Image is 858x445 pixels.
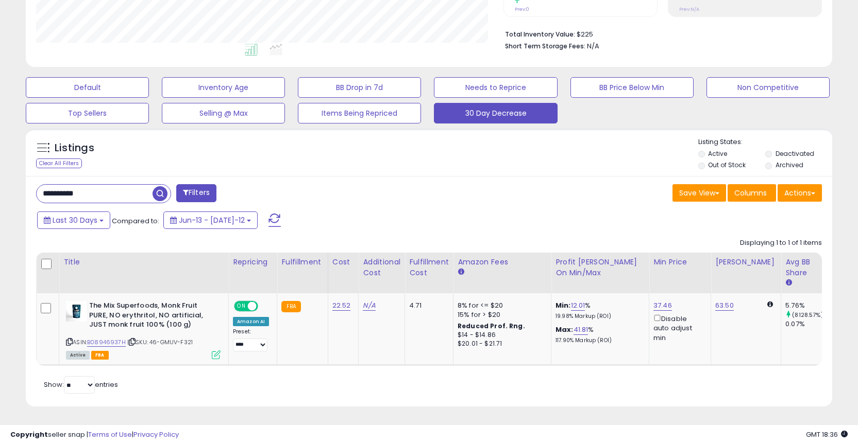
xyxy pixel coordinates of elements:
div: % [556,301,641,320]
a: Privacy Policy [133,430,179,439]
button: Default [26,77,149,98]
span: 2025-08-12 18:36 GMT [806,430,848,439]
button: Selling @ Max [162,103,285,123]
p: 19.98% Markup (ROI) [556,313,641,320]
b: The Mix Superfoods, Monk Fruit PURE, NO erythritol, NO artificial, JUST monk fruit 100% (100 g) [89,301,214,332]
div: Avg BB Share [785,257,823,278]
label: Archived [776,161,803,169]
div: [PERSON_NAME] [715,257,777,268]
label: Deactivated [776,149,814,158]
span: | SKU: 46-GMUV-F321 [127,338,193,346]
div: Fulfillment Cost [409,257,449,278]
div: 15% for > $20 [458,310,543,319]
div: Additional Cost [363,257,400,278]
a: Terms of Use [88,430,132,439]
div: seller snap | | [10,430,179,440]
button: 30 Day Decrease [434,103,557,123]
div: Clear All Filters [36,158,82,168]
span: ON [235,302,248,311]
div: 0.07% [785,319,827,329]
b: Reduced Prof. Rng. [458,322,525,330]
a: 37.46 [653,300,672,311]
button: Top Sellers [26,103,149,123]
span: Columns [734,188,767,198]
span: N/A [587,41,599,51]
div: $14 - $14.86 [458,331,543,340]
button: Filters [176,184,216,202]
button: Jun-13 - [DATE]-12 [163,211,258,229]
p: 117.90% Markup (ROI) [556,337,641,344]
span: Show: entries [44,380,118,389]
div: ASIN: [66,301,221,358]
span: Jun-13 - [DATE]-12 [179,215,245,225]
button: Save View [672,184,726,202]
div: Min Price [653,257,706,268]
a: 22.52 [332,300,351,311]
a: 41.81 [574,325,588,335]
small: (8128.57%) [792,311,823,319]
button: Actions [778,184,822,202]
h5: Listings [55,141,94,155]
div: Amazon Fees [458,257,547,268]
strong: Copyright [10,430,48,439]
div: Cost [332,257,355,268]
small: FBA [281,301,300,312]
button: Non Competitive [706,77,830,98]
button: Items Being Repriced [298,103,421,123]
b: Total Inventory Value: [505,30,575,39]
span: Last 30 Days [53,215,97,225]
button: Inventory Age [162,77,285,98]
div: Profit [PERSON_NAME] on Min/Max [556,257,645,278]
span: Compared to: [112,216,159,226]
div: Disable auto adjust min [653,313,703,343]
th: The percentage added to the cost of goods (COGS) that forms the calculator for Min & Max prices. [551,253,649,293]
div: % [556,325,641,344]
small: Avg BB Share. [785,278,792,288]
p: Listing States: [698,137,832,147]
div: $20.01 - $21.71 [458,340,543,348]
div: Preset: [233,328,269,351]
div: Fulfillment [281,257,323,268]
a: 63.50 [715,300,734,311]
button: Needs to Reprice [434,77,557,98]
div: 8% for <= $20 [458,301,543,310]
img: 414ZbHRFCmL._SL40_.jpg [66,301,87,322]
label: Active [708,149,727,158]
div: Amazon AI [233,317,269,326]
b: Max: [556,325,574,334]
span: OFF [257,302,273,311]
small: Prev: N/A [679,6,699,12]
span: All listings currently available for purchase on Amazon [66,351,90,360]
div: 4.71 [409,301,445,310]
button: Last 30 Days [37,211,110,229]
li: $225 [505,27,814,40]
button: BB Price Below Min [570,77,694,98]
small: Amazon Fees. [458,268,464,277]
div: Title [63,257,224,268]
span: FBA [91,351,109,360]
a: 12.01 [571,300,585,311]
b: Min: [556,300,571,310]
div: Displaying 1 to 1 of 1 items [740,238,822,248]
div: 5.76% [785,301,827,310]
a: N/A [363,300,375,311]
label: Out of Stock [708,161,746,169]
b: Short Term Storage Fees: [505,42,585,50]
a: B08946937H [87,338,126,347]
div: Repricing [233,257,273,268]
button: BB Drop in 7d [298,77,421,98]
small: Prev: 0 [515,6,529,12]
button: Columns [728,184,776,202]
